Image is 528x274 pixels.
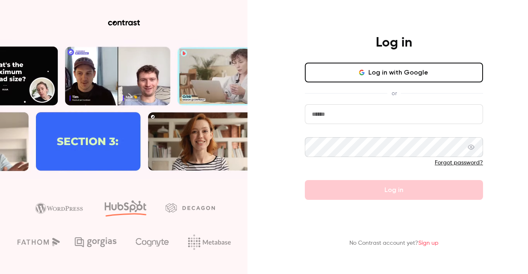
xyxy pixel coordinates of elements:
[387,89,401,98] span: or
[418,240,438,246] a: Sign up
[376,35,412,51] h4: Log in
[305,63,483,82] button: Log in with Google
[349,239,438,248] p: No Contrast account yet?
[165,203,215,212] img: decagon
[435,160,483,166] a: Forgot password?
